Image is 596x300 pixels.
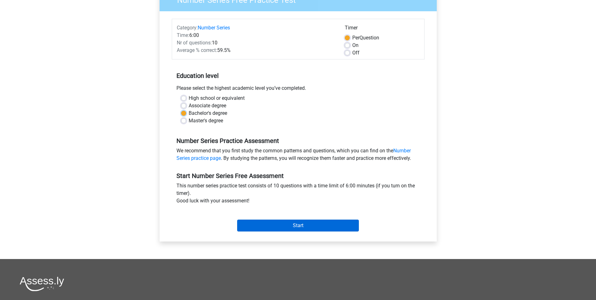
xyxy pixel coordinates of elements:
[172,147,425,165] div: We recommend that you first study the common patterns and questions, which you can find on the . ...
[189,117,223,125] label: Master's degree
[177,47,217,53] span: Average % correct:
[20,277,64,291] img: Assessly logo
[189,109,227,117] label: Bachelor's degree
[172,39,340,47] div: 10
[189,94,245,102] label: High school or equivalent
[352,35,359,41] span: Per
[198,25,230,31] a: Number Series
[177,40,212,46] span: Nr of questions:
[352,49,359,57] label: Off
[352,34,379,42] label: Question
[176,137,420,145] h5: Number Series Practice Assessment
[345,24,420,34] div: Timer
[176,172,420,180] h5: Start Number Series Free Assessment
[172,32,340,39] div: 6:00
[352,42,359,49] label: On
[176,69,420,82] h5: Education level
[172,84,425,94] div: Please select the highest academic level you’ve completed.
[177,25,198,31] span: Category:
[177,32,189,38] span: Time:
[176,148,411,161] a: Number Series practice page
[237,220,359,231] input: Start
[172,47,340,54] div: 59.5%
[172,182,425,207] div: This number series practice test consists of 10 questions with a time limit of 6:00 minutes (if y...
[189,102,226,109] label: Associate degree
